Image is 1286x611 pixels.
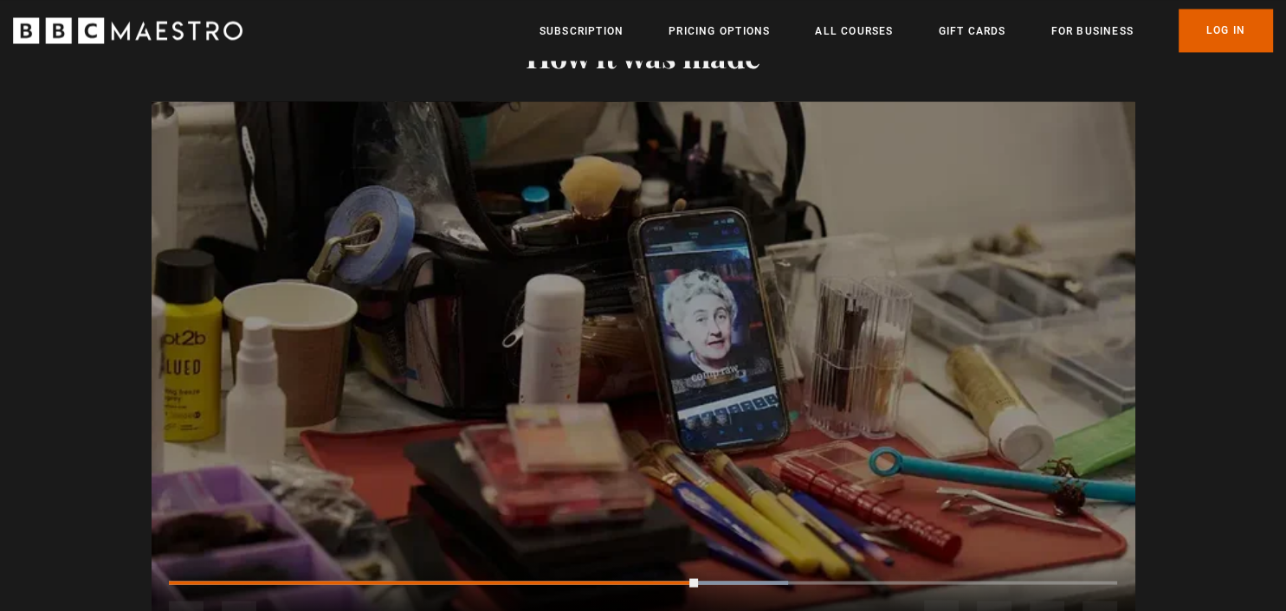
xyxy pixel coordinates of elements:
a: Subscription [540,23,624,40]
div: Progress Bar [169,581,1116,584]
nav: Primary [540,9,1273,52]
a: Gift Cards [938,23,1005,40]
h2: How it was made [152,37,1135,74]
svg: BBC Maestro [13,17,242,43]
a: Log In [1179,9,1273,52]
a: Pricing Options [669,23,770,40]
a: For business [1050,23,1133,40]
a: All Courses [815,23,893,40]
